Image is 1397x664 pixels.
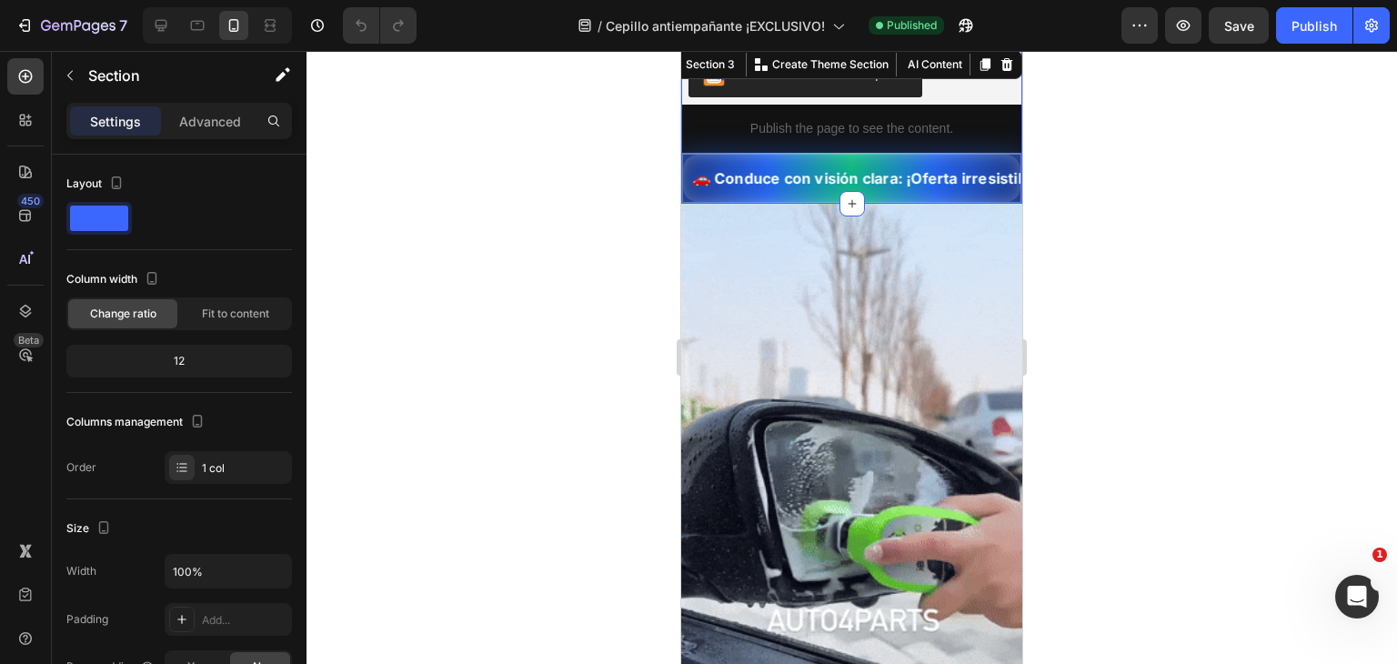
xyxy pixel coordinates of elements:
[166,555,291,588] input: Auto
[119,15,127,36] p: 7
[66,267,163,292] div: Column width
[1372,548,1387,562] span: 1
[7,7,136,44] button: 7
[202,460,287,477] div: 1 col
[343,7,417,44] div: Undo/Redo
[66,172,127,196] div: Layout
[66,563,96,579] div: Width
[66,459,96,476] div: Order
[1276,7,1352,44] button: Publish
[66,611,108,628] div: Padding
[88,65,237,86] p: Section
[17,194,44,208] div: 450
[1291,16,1337,35] div: Publish
[70,348,288,374] div: 12
[202,306,269,322] span: Fit to content
[90,112,141,131] p: Settings
[681,51,1022,664] iframe: Design area
[66,410,208,435] div: Columns management
[202,612,287,629] div: Add...
[66,517,115,541] div: Size
[887,17,937,34] span: Published
[1209,7,1269,44] button: Save
[1224,18,1254,34] span: Save
[14,333,44,347] div: Beta
[179,112,241,131] p: Advanced
[1335,575,1379,619] iframe: Intercom live chat
[606,16,825,35] span: Cepillo antiempañante ¡EXCLUSIVO!
[598,16,602,35] span: /
[90,306,156,322] span: Change ratio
